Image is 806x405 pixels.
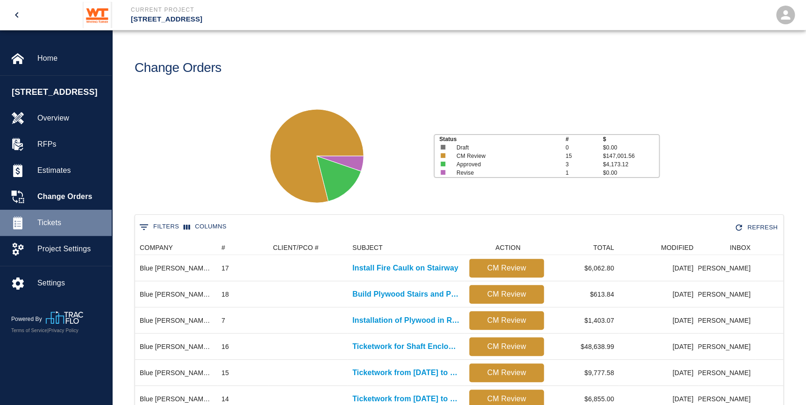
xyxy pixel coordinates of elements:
[619,307,698,334] div: [DATE]
[131,14,454,25] p: [STREET_ADDRESS]
[37,165,104,176] span: Estimates
[603,152,659,160] p: $147,001.56
[730,240,750,255] div: INBOX
[565,135,603,143] p: #
[565,152,603,160] p: 15
[473,289,540,300] p: CM Review
[140,342,212,351] div: Blue Jay Construction LLC
[565,143,603,152] p: 0
[221,263,229,273] div: 17
[698,334,755,360] div: [PERSON_NAME]
[698,360,755,386] div: [PERSON_NAME]
[549,240,619,255] div: TOTAL
[37,217,104,228] span: Tickets
[619,334,698,360] div: [DATE]
[140,240,173,255] div: COMPANY
[352,263,458,274] a: Install Fire Caulk on Stairway
[593,240,614,255] div: TOTAL
[83,2,112,28] img: Whiting-Turner
[221,290,229,299] div: 18
[268,240,348,255] div: CLIENT/PCO #
[603,160,659,169] p: $4,173.12
[603,169,659,177] p: $0.00
[37,113,104,124] span: Overview
[140,394,212,404] div: Blue Jay Construction LLC
[473,341,540,352] p: CM Review
[37,139,104,150] span: RFPs
[549,360,619,386] div: $9,777.58
[11,328,47,333] a: Terms of Service
[221,368,229,377] div: 15
[732,220,781,236] div: Refresh the list
[221,316,225,325] div: 7
[135,60,221,76] h1: Change Orders
[549,334,619,360] div: $48,638.99
[473,393,540,405] p: CM Review
[352,367,460,378] a: Ticketwork from [DATE] to [DATE]
[181,220,229,234] button: Select columns
[352,240,383,255] div: SUBJECT
[348,240,464,255] div: SUBJECT
[698,255,755,281] div: [PERSON_NAME]
[11,315,46,323] p: Powered By
[565,160,603,169] p: 3
[6,4,28,26] button: open drawer
[137,220,181,234] button: Show filters
[759,360,806,405] iframe: Chat Widget
[549,307,619,334] div: $1,403.07
[732,220,781,236] button: Refresh
[140,290,212,299] div: Blue Jay Construction LLC
[140,316,212,325] div: Blue Jay Construction LLC
[46,311,83,324] img: TracFlo
[352,315,460,326] a: Installation of Plywood in Ramp and Frame Platform in Lobby
[352,393,460,405] a: Ticketwork from [DATE] to [DATE]
[135,240,217,255] div: COMPANY
[37,277,104,289] span: Settings
[221,394,229,404] div: 14
[473,315,540,326] p: CM Review
[352,341,460,352] a: Ticketwork for Shaft Enclosure for Gas Pipe
[464,240,549,255] div: ACTION
[456,160,555,169] p: Approved
[698,240,755,255] div: INBOX
[37,191,104,202] span: Change Orders
[619,360,698,386] div: [DATE]
[456,143,555,152] p: Draft
[37,243,104,255] span: Project Settings
[619,255,698,281] div: [DATE]
[439,135,565,143] p: Status
[47,328,49,333] span: |
[473,263,540,274] p: CM Review
[131,6,454,14] p: Current Project
[473,367,540,378] p: CM Review
[49,328,78,333] a: Privacy Policy
[603,135,659,143] p: $
[140,368,212,377] div: Blue Jay Construction LLC
[37,53,104,64] span: Home
[698,281,755,307] div: [PERSON_NAME]
[12,86,107,99] span: [STREET_ADDRESS]
[456,152,555,160] p: CM Review
[619,240,698,255] div: MODIFIED
[221,342,229,351] div: 16
[217,240,268,255] div: #
[698,307,755,334] div: [PERSON_NAME]
[549,255,619,281] div: $6,062.80
[456,169,555,177] p: Revise
[603,143,659,152] p: $0.00
[549,281,619,307] div: $613.84
[352,289,460,300] a: Build Plywood Stairs and Punch List
[661,240,693,255] div: MODIFIED
[273,240,319,255] div: CLIENT/PCO #
[140,263,212,273] div: Blue Jay Construction LLC
[565,169,603,177] p: 1
[221,240,225,255] div: #
[495,240,521,255] div: ACTION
